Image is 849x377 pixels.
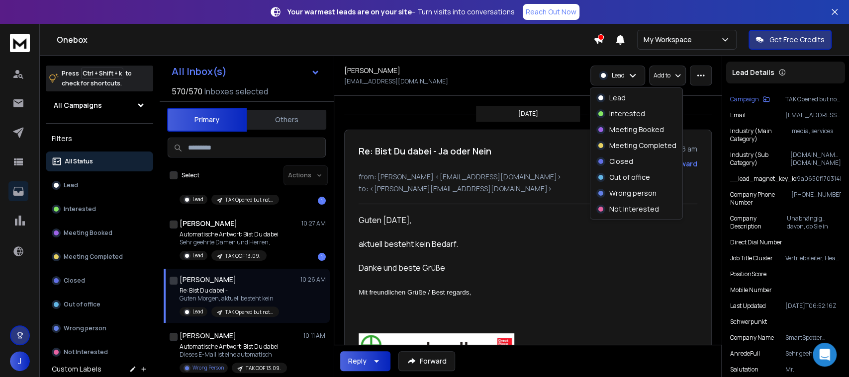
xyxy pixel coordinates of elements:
p: Lead [192,196,203,203]
div: Forward [669,159,697,169]
p: Job Title Cluster [730,254,773,262]
p: Closed [64,277,85,285]
p: [EMAIL_ADDRESS][DOMAIN_NAME] [785,111,841,119]
p: Dieses E-Mail ist eine automatisch [180,351,287,359]
p: Email [730,111,746,119]
span: J [10,351,30,371]
p: Out of office [64,301,100,308]
h1: Onebox [57,34,593,46]
p: to: <[PERSON_NAME][EMAIL_ADDRESS][DOMAIN_NAME]> [359,184,697,194]
p: Sehr geehrter Herr [785,350,841,358]
p: Industry (sub category) [730,151,790,167]
div: 1 [318,197,326,205]
p: anredeFull [730,350,760,358]
h1: [PERSON_NAME] [344,66,400,75]
p: Closed [609,156,633,166]
h1: All Campaigns [54,100,102,110]
p: Automatische Antwort: Bist Du dabei [180,343,287,351]
p: Wrong Person [192,364,224,372]
div: aktuell besteht kein Bedarf. [359,238,649,250]
p: Out of office [609,172,650,182]
p: positionScore [730,270,766,278]
p: Lead Details [732,68,774,77]
p: SmartSpotter [GEOGRAPHIC_DATA] [785,334,841,342]
p: Lead [192,308,203,315]
p: Direct Dial Number [730,238,782,246]
p: Campaign [730,95,759,103]
p: __lead_magnet_key_id [730,175,797,183]
span: 570 / 570 [172,85,202,97]
p: Unabhängig davon, ob Sie in einem Einzelhandelsunternehmen, bei einem Lieferanten oder im Brandma... [787,215,841,230]
p: Sehr geehrte Damen und Herren, [180,238,279,246]
p: 10:26 AM [300,276,326,284]
p: 9a0650f170314b52a7893f24b098902a [797,175,841,183]
p: media, services [792,127,841,143]
p: 10:11 AM [303,332,326,340]
p: Reach Out Now [526,7,576,17]
p: [DOMAIN_NAME], [DOMAIN_NAME] [790,151,841,167]
p: Vertriebsleiter, Head of Sales [785,254,841,262]
strong: Your warmest leads are on your site [287,7,412,16]
h3: Inboxes selected [204,85,268,97]
p: Lead [64,181,78,189]
p: Get Free Credits [769,35,825,45]
p: [PHONE_NUMBER] [791,191,841,207]
p: Last updated [730,302,766,310]
p: Mobile Number [730,286,772,294]
p: Re: Bist Du dabei - [180,287,279,295]
img: logo [10,34,30,52]
p: Automatische Antwort: Bist Du dabei [180,230,279,238]
div: Open Intercom Messenger [813,343,837,367]
p: 10:27 AM [301,220,326,227]
p: Wrong person [64,324,106,332]
p: Interested [64,205,96,213]
button: Others [247,109,326,131]
p: TAK OOF 13.09. [246,365,281,372]
p: Press to check for shortcuts. [62,69,132,88]
p: Company description [730,215,787,230]
p: Not Interested [64,348,108,356]
span: Ctrl + Shift + k [81,68,123,79]
h3: Filters [46,132,153,146]
p: All Status [65,157,93,165]
h1: Re: Bist Du dabei - Ja oder Nein [359,144,491,158]
div: Guten [DATE], [359,214,649,226]
p: Mr. [785,366,841,374]
p: Meeting Completed [609,141,676,151]
div: 1 [318,253,326,261]
p: TAK Opened but not replied (Hyro & [PERSON_NAME]) [225,308,273,316]
label: Select [182,171,199,179]
p: from: [PERSON_NAME] <[EMAIL_ADDRESS][DOMAIN_NAME]> [359,172,697,182]
h1: [PERSON_NAME] [180,275,236,285]
p: Company Name [730,334,774,342]
p: Salutation [730,366,758,374]
h3: Custom Labels [52,364,101,374]
p: Interested [609,109,645,119]
p: TAK Opened but not replied (Hyro & [PERSON_NAME]) [785,95,841,103]
p: Industry (main category) [730,127,792,143]
button: Forward [398,351,455,371]
p: schwerpunkt [730,318,767,326]
p: Meeting Booked [609,125,664,135]
p: Lead [612,72,625,79]
p: My Workspace [644,35,696,45]
p: Company Phone Number [730,191,791,207]
p: Guten Morgen, aktuell besteht kein [180,295,279,302]
button: Primary [167,108,247,132]
p: – Turn visits into conversations [287,7,515,17]
p: [DATE]T06:52:16Z [785,302,841,310]
p: Meeting Booked [64,229,112,237]
p: TAK Opened but not replied (Hyro & [PERSON_NAME]) [225,196,273,204]
p: [EMAIL_ADDRESS][DOMAIN_NAME] [344,77,448,85]
p: Wrong person [609,188,657,198]
div: Danke und beste Grüße [359,262,649,274]
span: Mit freundlichen Grüße / Best regards, [359,289,471,296]
div: Reply [348,356,367,366]
h1: [PERSON_NAME] [180,331,236,341]
p: Lead [192,252,203,259]
p: Lead [609,93,626,103]
p: TAK OOF 13.09. [225,252,261,260]
p: Not Interested [609,204,659,214]
h1: [PERSON_NAME] [180,219,237,228]
p: [DATE] [518,110,538,118]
